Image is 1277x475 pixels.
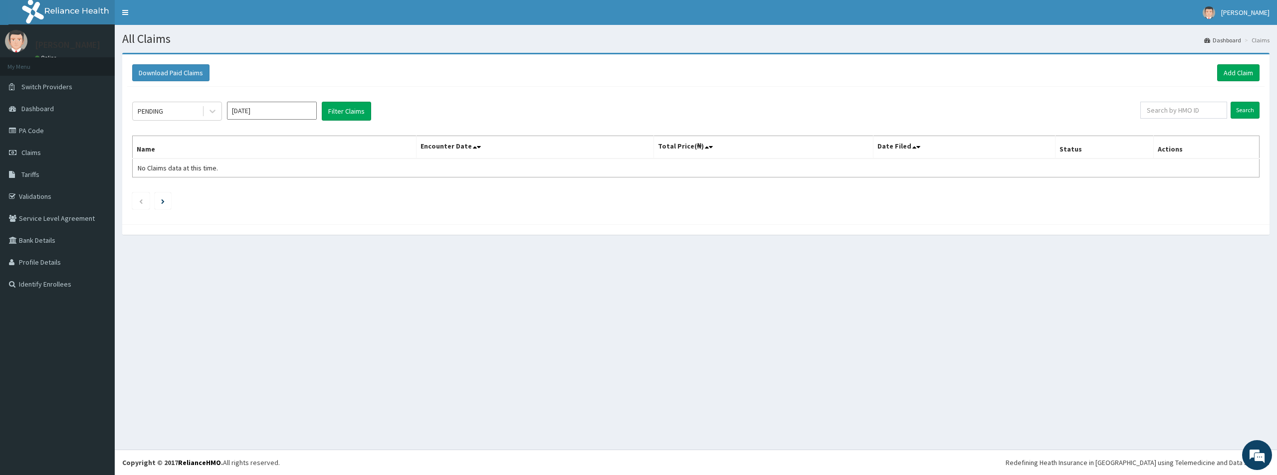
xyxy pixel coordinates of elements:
th: Status [1056,136,1154,159]
footer: All rights reserved. [115,450,1277,475]
span: No Claims data at this time. [138,163,218,172]
div: PENDING [138,106,163,116]
input: Select Month and Year [227,102,317,120]
th: Date Filed [873,136,1056,159]
th: Actions [1153,136,1259,159]
button: Download Paid Claims [132,64,210,81]
img: User Image [5,30,27,52]
span: Claims [21,148,41,157]
span: [PERSON_NAME] [1221,8,1270,17]
strong: Copyright © 2017 . [122,458,223,467]
button: Filter Claims [322,102,371,121]
a: Next page [161,196,165,205]
li: Claims [1242,36,1270,44]
p: [PERSON_NAME] [35,40,100,49]
a: Dashboard [1204,36,1241,44]
span: Switch Providers [21,82,72,91]
input: Search by HMO ID [1140,102,1227,119]
a: RelianceHMO [178,458,221,467]
span: Dashboard [21,104,54,113]
img: User Image [1203,6,1215,19]
a: Online [35,54,59,61]
a: Previous page [139,196,143,205]
th: Encounter Date [417,136,654,159]
h1: All Claims [122,32,1270,45]
div: Redefining Heath Insurance in [GEOGRAPHIC_DATA] using Telemedicine and Data Science! [1006,458,1270,468]
th: Name [133,136,417,159]
th: Total Price(₦) [653,136,873,159]
a: Add Claim [1217,64,1260,81]
span: Tariffs [21,170,39,179]
input: Search [1231,102,1260,119]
